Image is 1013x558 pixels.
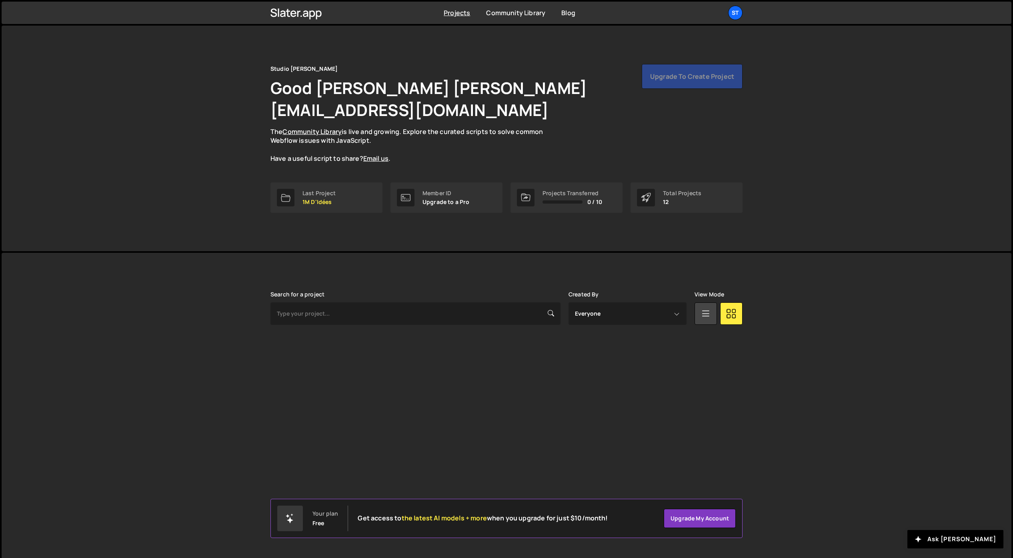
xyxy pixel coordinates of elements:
a: Upgrade my account [664,509,736,528]
h2: Get access to when you upgrade for just $10/month! [358,514,608,522]
button: Ask [PERSON_NAME] [907,530,1003,548]
label: Created By [569,291,599,298]
p: 1M D'Idées [302,199,336,205]
a: Email us [363,154,388,163]
div: Free [312,520,324,526]
p: Upgrade to a Pro [422,199,470,205]
h1: Good [PERSON_NAME] [PERSON_NAME][EMAIL_ADDRESS][DOMAIN_NAME] [270,77,671,121]
div: Projects Transferred [543,190,602,196]
span: the latest AI models + more [402,514,487,522]
div: Studio [PERSON_NAME] [270,64,338,74]
a: Community Library [486,8,545,17]
div: Last Project [302,190,336,196]
a: Projects [444,8,470,17]
a: Last Project 1M D'Idées [270,182,382,213]
p: The is live and growing. Explore the curated scripts to solve common Webflow issues with JavaScri... [270,127,559,163]
div: Your plan [312,510,338,517]
a: St [728,6,743,20]
span: 0 / 10 [587,199,602,205]
div: Member ID [422,190,470,196]
label: View Mode [695,291,724,298]
div: Total Projects [663,190,701,196]
label: Search for a project [270,291,324,298]
p: 12 [663,199,701,205]
input: Type your project... [270,302,561,325]
a: Blog [561,8,575,17]
a: Community Library [282,127,342,136]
